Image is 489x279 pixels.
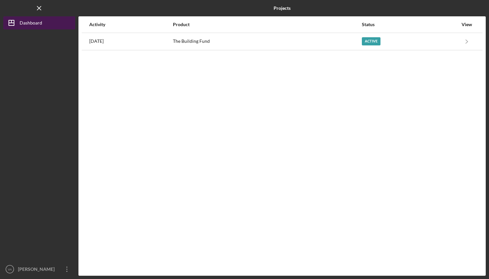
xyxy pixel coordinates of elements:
[89,22,172,27] div: Activity
[89,39,104,44] time: 2025-08-06 20:18
[274,6,291,11] b: Projects
[362,22,458,27] div: Status
[16,263,59,277] div: [PERSON_NAME]
[173,22,361,27] div: Product
[3,16,75,29] button: Dashboard
[8,268,12,271] text: VA
[20,16,42,31] div: Dashboard
[3,263,75,276] button: VA[PERSON_NAME]
[459,22,475,27] div: View
[173,33,361,50] div: The Building Fund
[362,37,380,45] div: Active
